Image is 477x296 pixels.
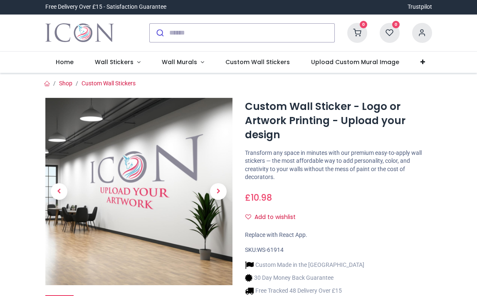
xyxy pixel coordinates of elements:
[82,80,136,87] a: Custom Wall Stickers
[45,98,232,285] img: Custom Wall Sticker - Logo or Artwork Printing - Upload your design
[150,24,169,42] button: Submit
[245,214,251,220] i: Add to wishlist
[408,3,432,11] a: Trustpilot
[360,21,368,29] sup: 0
[245,99,432,142] h1: Custom Wall Sticker - Logo or Artwork Printing - Upload your design
[392,21,400,29] sup: 0
[45,21,114,45] img: Icon Wall Stickers
[59,80,72,87] a: Shop
[245,210,303,224] button: Add to wishlistAdd to wishlist
[162,58,197,66] span: Wall Murals
[251,192,272,204] span: 10.98
[51,183,67,200] span: Previous
[245,192,272,204] span: £
[257,246,284,253] span: WS-61914
[245,231,432,239] div: Replace with React App.
[245,274,364,282] li: 30 Day Money Back Guarantee
[311,58,399,66] span: Upload Custom Mural Image
[151,52,215,73] a: Wall Murals
[245,261,364,269] li: Custom Made in the [GEOGRAPHIC_DATA]
[84,52,151,73] a: Wall Stickers
[45,3,166,11] div: Free Delivery Over £15 - Satisfaction Guarantee
[45,21,114,45] a: Logo of Icon Wall Stickers
[56,58,74,66] span: Home
[245,149,432,182] p: Transform any space in minutes with our premium easy-to-apply wall stickers — the most affordable...
[95,58,133,66] span: Wall Stickers
[45,126,74,257] a: Previous
[210,183,227,200] span: Next
[380,29,400,35] a: 0
[245,286,364,295] li: Free Tracked 48 Delivery Over £15
[347,29,367,35] a: 0
[245,246,432,254] div: SKU:
[225,58,290,66] span: Custom Wall Stickers
[204,126,232,257] a: Next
